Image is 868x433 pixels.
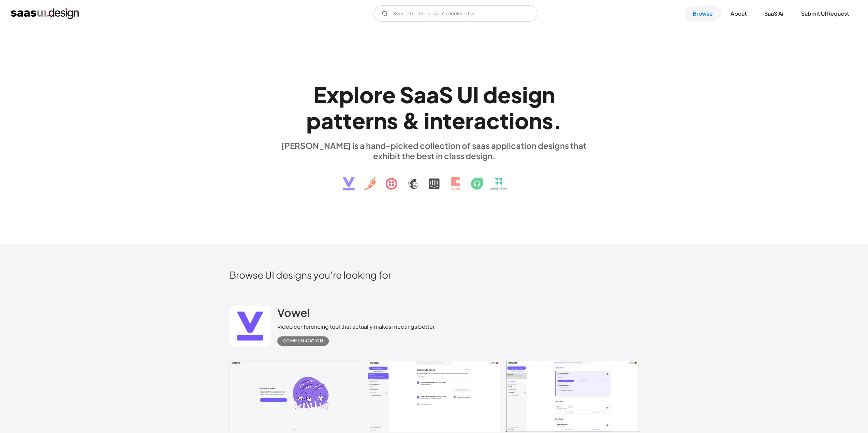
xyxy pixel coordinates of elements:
div: x [326,81,339,108]
div: r [374,81,382,108]
div: s [542,107,553,134]
h1: Explore SaaS UI design patterns & interactions. [277,81,591,134]
div: t [334,107,343,134]
div: n [542,81,555,108]
div: e [498,81,511,108]
div: a [474,107,486,134]
div: S [400,81,414,108]
div: & [402,107,420,134]
div: i [424,107,430,134]
div: i [522,81,528,108]
div: i [509,107,515,134]
img: text, icon, saas logo [331,161,538,196]
div: o [359,81,374,108]
div: o [515,107,529,134]
div: a [414,81,426,108]
div: d [483,81,498,108]
a: Submit UI Request [793,6,857,21]
div: c [486,107,500,134]
div: E [313,81,326,108]
div: s [511,81,522,108]
a: SaaS Ai [756,6,792,21]
div: U [457,81,473,108]
a: home [11,8,79,19]
div: . [553,107,562,134]
div: t [500,107,509,134]
div: a [321,107,334,134]
div: I [473,81,479,108]
form: Email Form [373,5,537,22]
div: n [529,107,542,134]
div: a [426,81,439,108]
div: S [439,81,453,108]
div: r [365,107,374,134]
div: p [339,81,354,108]
div: s [387,107,398,134]
div: n [430,107,443,134]
input: Search UI designs you're looking for... [373,5,537,22]
div: n [374,107,387,134]
h2: Vowel [277,306,310,319]
div: e [452,107,465,134]
div: t [343,107,352,134]
a: Browse [685,6,721,21]
div: Communication [283,337,323,345]
div: t [443,107,452,134]
a: About [722,6,755,21]
div: e [382,81,396,108]
h2: Browse UI designs you’re looking for [230,269,639,281]
div: [PERSON_NAME] is a hand-picked collection of saas application designs that exhibit the best in cl... [277,140,591,161]
a: Vowel [277,306,310,323]
div: p [306,107,321,134]
div: Video conferencing tool that actually makes meetings better. [277,323,436,331]
div: e [352,107,365,134]
div: r [465,107,474,134]
div: l [354,81,359,108]
div: g [528,81,542,108]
